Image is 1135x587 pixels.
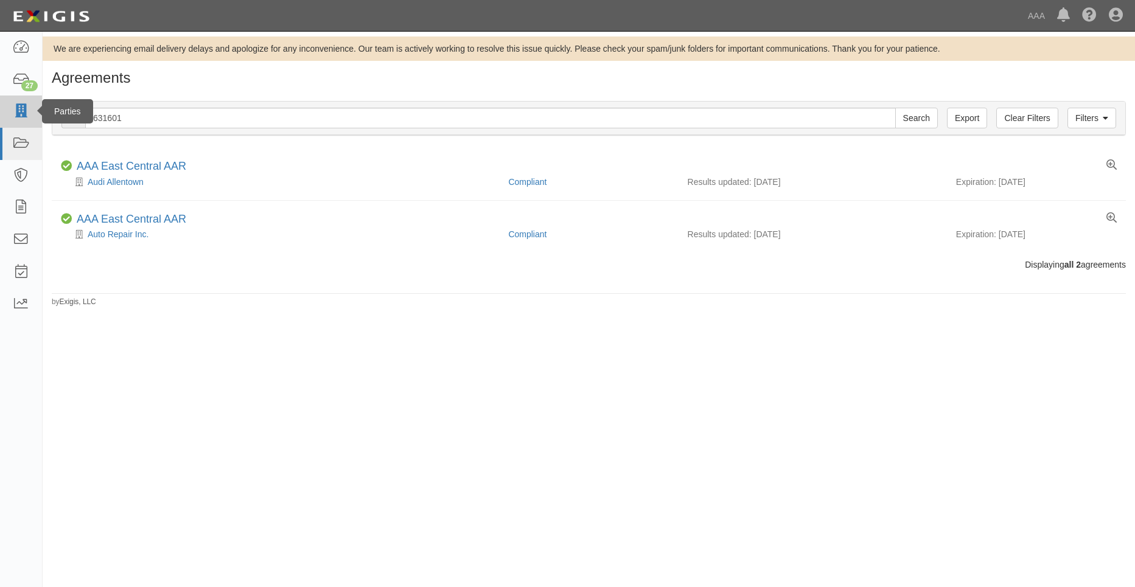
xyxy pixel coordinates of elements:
img: logo-5460c22ac91f19d4615b14bd174203de0afe785f0fc80cf4dbbc73dc1793850b.png [9,5,93,27]
div: Results updated: [DATE] [688,228,938,240]
div: Expiration: [DATE] [956,176,1117,188]
input: Search [85,108,896,128]
a: Compliant [508,177,547,187]
a: AAA [1022,4,1051,28]
div: Expiration: [DATE] [956,228,1117,240]
div: AAA East Central AAR [77,160,186,173]
a: Compliant [508,229,547,239]
i: Compliant [61,214,72,224]
small: by [52,297,96,307]
a: View results summary [1106,213,1117,224]
a: Auto Repair Inc. [88,229,148,239]
input: Search [895,108,938,128]
a: Exigis, LLC [60,297,96,306]
a: Filters [1067,108,1116,128]
a: AAA East Central AAR [77,160,186,172]
a: Export [947,108,987,128]
div: AAA East Central AAR [77,213,186,226]
div: Parties [42,99,93,123]
a: Audi Allentown [88,177,144,187]
a: Clear Filters [996,108,1058,128]
div: Results updated: [DATE] [688,176,938,188]
div: We are experiencing email delivery delays and apologize for any inconvenience. Our team is active... [43,43,1135,55]
h1: Agreements [52,70,1126,86]
div: Audi Allentown [61,176,499,188]
div: 27 [21,80,38,91]
b: all 2 [1064,260,1081,269]
a: View results summary [1106,160,1117,171]
a: AAA East Central AAR [77,213,186,225]
i: Compliant [61,161,72,172]
i: Help Center - Complianz [1082,9,1097,23]
div: Displaying agreements [43,259,1135,271]
div: Auto Repair Inc. [61,228,499,240]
